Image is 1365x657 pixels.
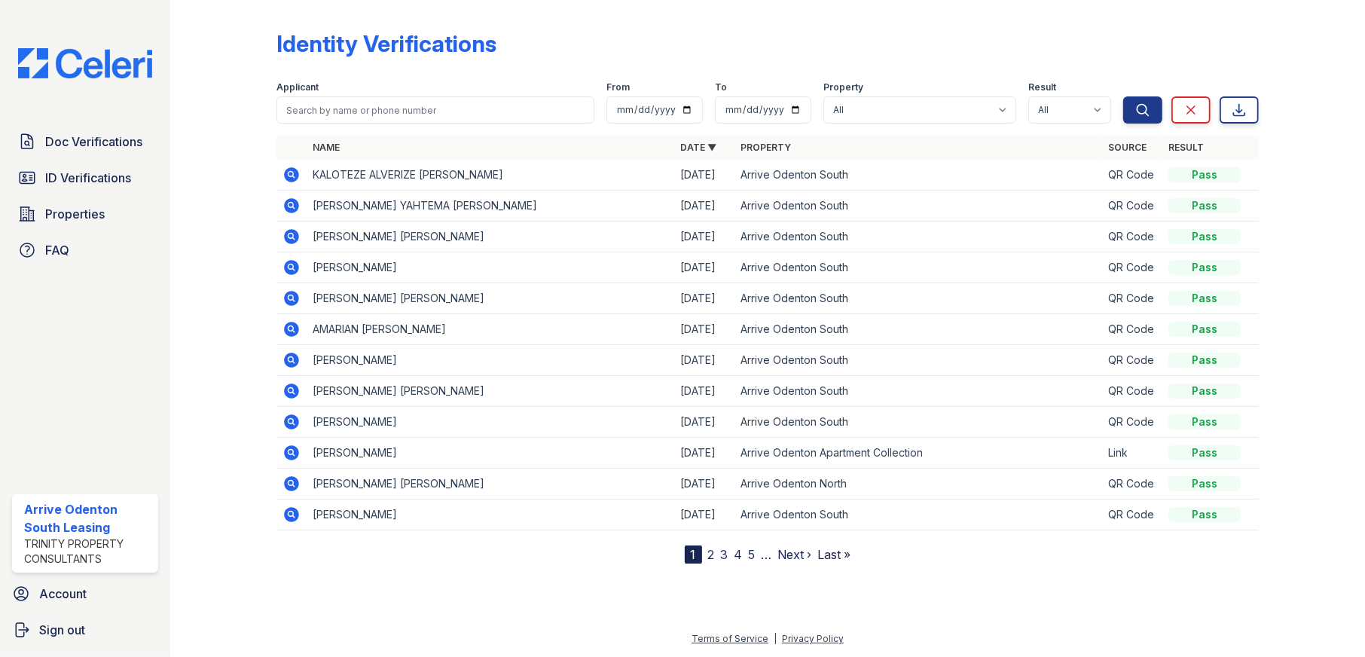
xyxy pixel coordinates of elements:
td: [DATE] [674,376,734,407]
a: ID Verifications [12,163,158,193]
td: Arrive Odenton South [734,252,1102,283]
td: AMARIAN [PERSON_NAME] [307,314,674,345]
td: [PERSON_NAME] [PERSON_NAME] [307,283,674,314]
td: KALOTEZE ALVERIZE [PERSON_NAME] [307,160,674,191]
span: Properties [45,205,105,223]
div: Pass [1168,414,1241,429]
td: QR Code [1102,376,1162,407]
td: QR Code [1102,407,1162,438]
td: [PERSON_NAME] [307,438,674,469]
span: … [762,545,772,564]
td: QR Code [1102,191,1162,222]
td: [PERSON_NAME] [PERSON_NAME] [307,469,674,500]
div: Pass [1168,229,1241,244]
div: Pass [1168,198,1241,213]
td: [PERSON_NAME] [307,500,674,530]
div: Pass [1168,507,1241,522]
a: Name [313,142,340,153]
td: [DATE] [674,438,734,469]
a: Privacy Policy [782,633,844,644]
span: Doc Verifications [45,133,142,151]
td: Arrive Odenton South [734,376,1102,407]
td: Link [1102,438,1162,469]
img: CE_Logo_Blue-a8612792a0a2168367f1c8372b55b34899dd931a85d93a1a3d3e32e68fde9ad4.png [6,48,164,78]
td: [DATE] [674,469,734,500]
td: Arrive Odenton Apartment Collection [734,438,1102,469]
span: FAQ [45,241,69,259]
label: Result [1028,81,1056,93]
input: Search by name or phone number [276,96,595,124]
div: Pass [1168,445,1241,460]
td: [PERSON_NAME] [PERSON_NAME] [307,376,674,407]
td: QR Code [1102,283,1162,314]
div: Identity Verifications [276,30,496,57]
td: [DATE] [674,283,734,314]
a: Sign out [6,615,164,645]
a: FAQ [12,235,158,265]
div: Arrive Odenton South Leasing [24,500,152,536]
td: QR Code [1102,314,1162,345]
a: Result [1168,142,1204,153]
td: Arrive Odenton South [734,283,1102,314]
td: [DATE] [674,407,734,438]
td: [DATE] [674,500,734,530]
td: Arrive Odenton South [734,222,1102,252]
td: QR Code [1102,222,1162,252]
td: [DATE] [674,345,734,376]
a: Next › [778,547,812,562]
div: Pass [1168,322,1241,337]
td: QR Code [1102,469,1162,500]
label: From [606,81,630,93]
td: QR Code [1102,252,1162,283]
td: Arrive Odenton South [734,407,1102,438]
td: QR Code [1102,345,1162,376]
a: Doc Verifications [12,127,158,157]
td: [DATE] [674,252,734,283]
td: Arrive Odenton North [734,469,1102,500]
div: | [774,633,777,644]
span: ID Verifications [45,169,131,187]
a: 3 [721,547,728,562]
a: Last » [818,547,851,562]
a: 5 [749,547,756,562]
div: Pass [1168,291,1241,306]
td: [PERSON_NAME] [307,407,674,438]
td: Arrive Odenton South [734,500,1102,530]
td: [DATE] [674,314,734,345]
a: Account [6,579,164,609]
td: [DATE] [674,160,734,191]
div: Pass [1168,353,1241,368]
a: Source [1108,142,1147,153]
div: Pass [1168,476,1241,491]
a: Properties [12,199,158,229]
label: Property [823,81,863,93]
a: 2 [708,547,715,562]
div: Trinity Property Consultants [24,536,152,567]
div: Pass [1168,384,1241,399]
div: 1 [685,545,702,564]
div: Pass [1168,260,1241,275]
span: Sign out [39,621,85,639]
label: Applicant [276,81,319,93]
a: Property [741,142,791,153]
td: Arrive Odenton South [734,160,1102,191]
td: [PERSON_NAME] YAHTEMA [PERSON_NAME] [307,191,674,222]
a: 4 [734,547,743,562]
td: [DATE] [674,222,734,252]
td: [PERSON_NAME] [307,252,674,283]
div: Pass [1168,167,1241,182]
td: Arrive Odenton South [734,345,1102,376]
td: QR Code [1102,500,1162,530]
td: [PERSON_NAME] [307,345,674,376]
td: [PERSON_NAME] [PERSON_NAME] [307,222,674,252]
td: QR Code [1102,160,1162,191]
td: Arrive Odenton South [734,314,1102,345]
a: Terms of Service [692,633,768,644]
td: Arrive Odenton South [734,191,1102,222]
label: To [715,81,727,93]
a: Date ▼ [680,142,716,153]
span: Account [39,585,87,603]
td: [DATE] [674,191,734,222]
